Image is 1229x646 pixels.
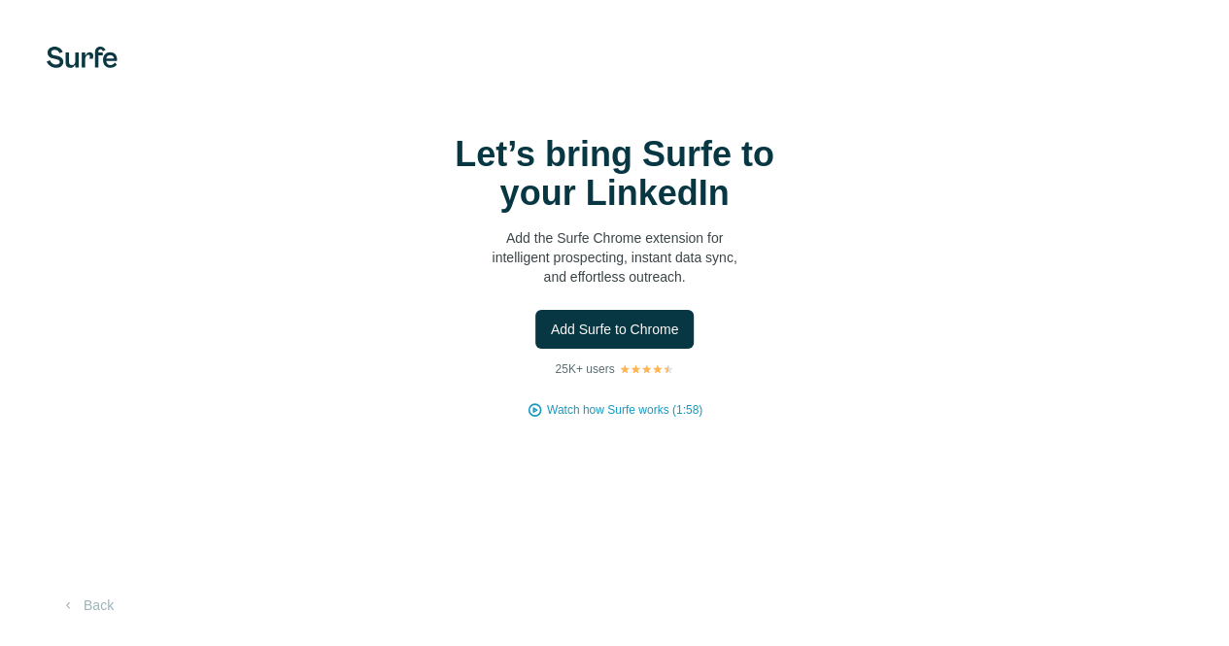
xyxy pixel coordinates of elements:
span: Add Surfe to Chrome [551,320,679,339]
p: 25K+ users [555,360,614,378]
button: Add Surfe to Chrome [535,310,695,349]
p: Add the Surfe Chrome extension for intelligent prospecting, instant data sync, and effortless out... [421,228,809,287]
img: Surfe's logo [47,47,118,68]
h1: Let’s bring Surfe to your LinkedIn [421,135,809,213]
button: Watch how Surfe works (1:58) [547,401,702,419]
img: Rating Stars [619,363,674,375]
button: Back [47,588,127,623]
